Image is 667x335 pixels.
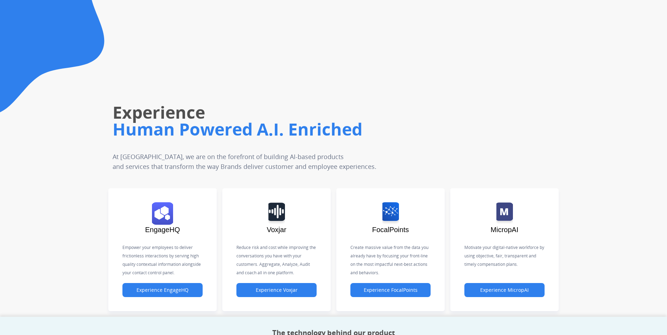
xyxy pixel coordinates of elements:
span: FocalPoints [372,226,409,234]
p: Motivate your digital-native workforce by using objective, fair, transparent and timely compensat... [464,243,545,269]
span: MicropAI [491,226,519,234]
img: logo [382,202,399,225]
img: logo [268,202,285,225]
span: Voxjar [267,226,286,234]
span: EngageHQ [145,226,180,234]
button: Experience Voxjar [236,283,317,297]
p: At [GEOGRAPHIC_DATA], we are on the forefront of building AI-based products and services that tra... [113,152,426,171]
a: Experience Voxjar [236,287,317,293]
a: Experience EngageHQ [122,287,203,293]
img: logo [152,202,173,225]
h1: Human Powered A.I. Enriched [113,118,471,140]
p: Empower your employees to deliver frictionless interactions by serving high quality contextual in... [122,243,203,277]
p: Create massive value from the data you already have by focusing your front-line on the most impac... [350,243,431,277]
h1: Experience [113,101,471,124]
a: Experience FocalPoints [350,287,431,293]
a: Experience MicropAI [464,287,545,293]
button: Experience FocalPoints [350,283,431,297]
button: Experience EngageHQ [122,283,203,297]
img: logo [496,202,513,225]
button: Experience MicropAI [464,283,545,297]
p: Reduce risk and cost while improving the conversations you have with your customers. Aggregate, A... [236,243,317,277]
